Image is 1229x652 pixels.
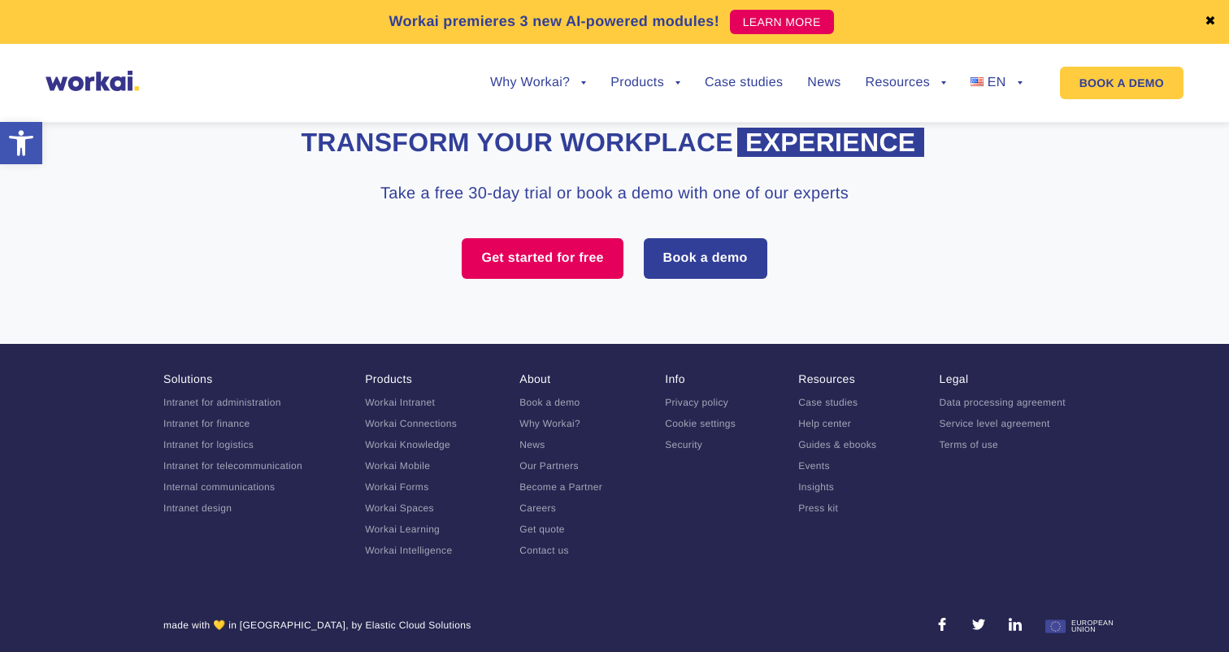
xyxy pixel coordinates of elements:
a: Intranet design [163,502,232,514]
a: Intranet for logistics [163,439,254,450]
a: Cookie settings [665,418,736,429]
a: Resources [798,372,855,385]
a: Book a demo [644,238,767,279]
a: Careers [519,502,556,514]
a: Case studies [798,397,858,408]
a: Workai Knowledge [365,439,450,450]
a: Resources [866,76,946,89]
a: LEARN MORE [730,10,834,34]
a: Intranet for telecommunication [163,460,302,472]
a: Products [365,372,412,385]
span: EN [988,76,1006,89]
a: ✖ [1205,15,1216,28]
a: Our Partners [519,460,579,472]
a: Case studies [705,76,783,89]
a: About [519,372,550,385]
a: Why Workai? [519,418,580,429]
a: Legal [940,372,969,385]
a: Workai Connections [365,418,457,429]
a: Intranet for finance [163,418,250,429]
span: experience [737,128,923,157]
h3: Take a free 30-day trial or book a demo with one of our experts [249,181,980,206]
a: Workai Forms [365,481,428,493]
a: Internal communications [163,481,275,493]
a: Solutions [163,372,212,385]
a: Info [665,372,685,385]
a: News [807,76,840,89]
a: Data processing agreement [940,397,1066,408]
a: Guides & ebooks [798,439,876,450]
a: Help center [798,418,851,429]
a: Terms of use [940,439,999,450]
a: Privacy policy [665,397,728,408]
a: Become a Partner [519,481,602,493]
a: Products [610,76,680,89]
a: Workai Intranet [365,397,435,408]
h2: Transform your workplace [163,125,1066,160]
a: Press kit [798,502,838,514]
a: Workai Intelligence [365,545,452,556]
a: Events [798,460,830,472]
a: Workai Mobile [365,460,430,472]
a: Security [665,439,702,450]
p: Workai premieres 3 new AI-powered modules! [389,11,719,33]
a: BOOK A DEMO [1060,67,1183,99]
a: Book a demo [519,397,580,408]
a: Intranet for administration [163,397,281,408]
a: News [519,439,545,450]
a: Workai Spaces [365,502,434,514]
div: made with 💛 in [GEOGRAPHIC_DATA], by Elastic Cloud Solutions [163,618,471,640]
a: Get started for free [462,238,623,279]
a: Why Workai? [490,76,586,89]
a: Insights [798,481,834,493]
a: Service level agreement [940,418,1050,429]
a: Contact us [519,545,569,556]
a: Get quote [519,524,565,535]
a: Workai Learning [365,524,440,535]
